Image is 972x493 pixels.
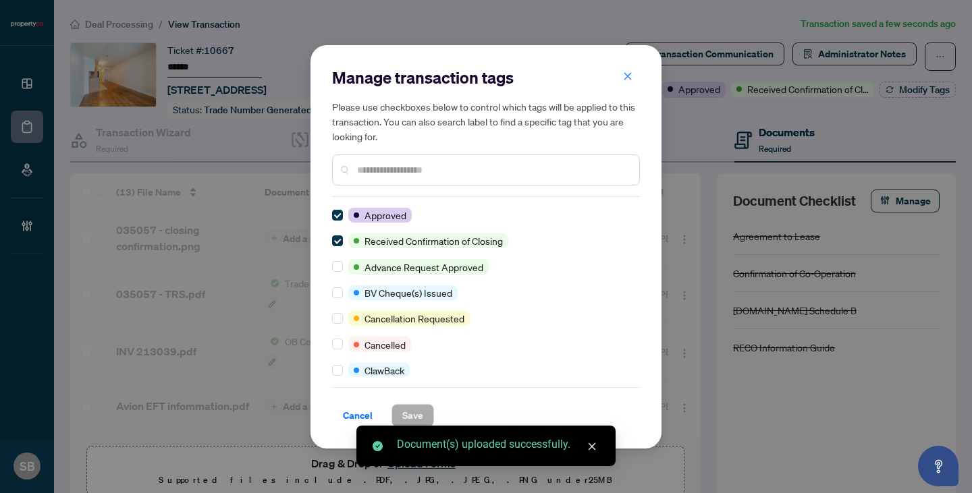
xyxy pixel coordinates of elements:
span: BV Cheque(s) Issued [364,285,452,300]
span: check-circle [373,441,383,451]
span: close [623,71,632,81]
button: Save [391,404,434,427]
span: Approved [364,208,406,223]
h2: Manage transaction tags [332,67,640,88]
span: Received Confirmation of Closing [364,233,503,248]
span: Cancellation Requested [364,311,464,326]
span: Cancel [343,405,373,426]
span: close [587,442,597,451]
button: Open asap [918,446,959,486]
span: ClawBack [364,363,404,378]
span: Advance Request Approved [364,260,483,274]
div: Document(s) uploaded successfully. [397,436,599,453]
span: Cancelled [364,337,406,352]
a: Close [585,439,599,454]
button: Cancel [332,404,383,427]
h5: Please use checkboxes below to control which tags will be applied to this transaction. You can al... [332,99,640,144]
